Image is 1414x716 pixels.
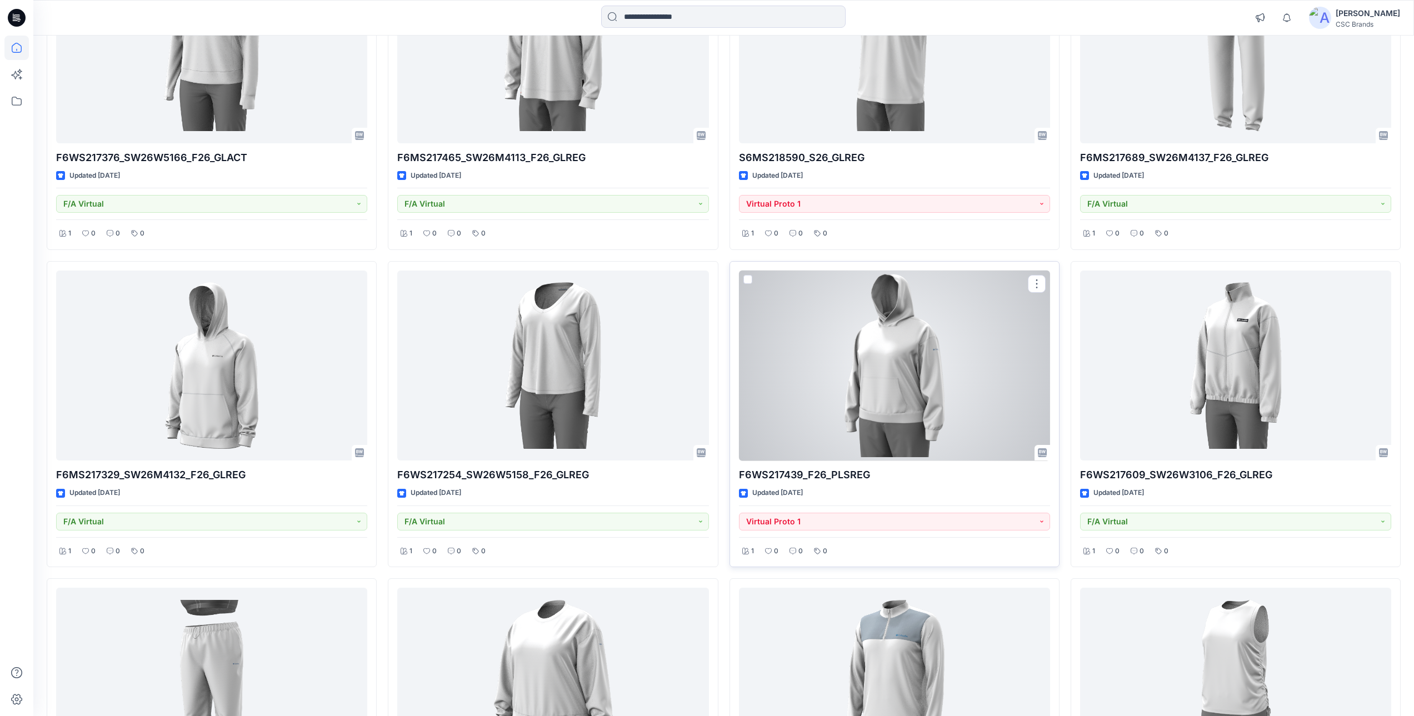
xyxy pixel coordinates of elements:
[411,487,461,499] p: Updated [DATE]
[1164,545,1168,557] p: 0
[1093,487,1144,499] p: Updated [DATE]
[1080,467,1391,483] p: F6WS217609_SW26W3106_F26_GLREG
[481,545,486,557] p: 0
[1115,545,1120,557] p: 0
[91,545,96,557] p: 0
[774,545,778,557] p: 0
[1080,150,1391,166] p: F6MS217689_SW26M4137_F26_GLREG
[68,545,71,557] p: 1
[409,228,412,239] p: 1
[774,228,778,239] p: 0
[1140,228,1144,239] p: 0
[1092,545,1095,557] p: 1
[457,228,461,239] p: 0
[397,271,708,461] a: F6WS217254_SW26W5158_F26_GLREG
[739,271,1050,461] a: F6WS217439_F26_PLSREG
[798,228,803,239] p: 0
[1115,228,1120,239] p: 0
[432,228,437,239] p: 0
[1092,228,1095,239] p: 1
[56,271,367,461] a: F6MS217329_SW26M4132_F26_GLREG
[69,487,120,499] p: Updated [DATE]
[823,228,827,239] p: 0
[140,228,144,239] p: 0
[1336,7,1400,20] div: [PERSON_NAME]
[409,545,412,557] p: 1
[457,545,461,557] p: 0
[432,545,437,557] p: 0
[91,228,96,239] p: 0
[481,228,486,239] p: 0
[1140,545,1144,557] p: 0
[1093,170,1144,182] p: Updated [DATE]
[397,467,708,483] p: F6WS217254_SW26W5158_F26_GLREG
[116,228,120,239] p: 0
[751,545,754,557] p: 1
[140,545,144,557] p: 0
[411,170,461,182] p: Updated [DATE]
[68,228,71,239] p: 1
[1164,228,1168,239] p: 0
[1080,271,1391,461] a: F6WS217609_SW26W3106_F26_GLREG
[752,170,803,182] p: Updated [DATE]
[397,150,708,166] p: F6MS217465_SW26M4113_F26_GLREG
[69,170,120,182] p: Updated [DATE]
[739,467,1050,483] p: F6WS217439_F26_PLSREG
[739,150,1050,166] p: S6MS218590_S26_GLREG
[751,228,754,239] p: 1
[798,545,803,557] p: 0
[1336,20,1400,28] div: CSC Brands
[116,545,120,557] p: 0
[56,467,367,483] p: F6MS217329_SW26M4132_F26_GLREG
[56,150,367,166] p: F6WS217376_SW26W5166_F26_GLACT
[823,545,827,557] p: 0
[752,487,803,499] p: Updated [DATE]
[1309,7,1331,29] img: avatar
